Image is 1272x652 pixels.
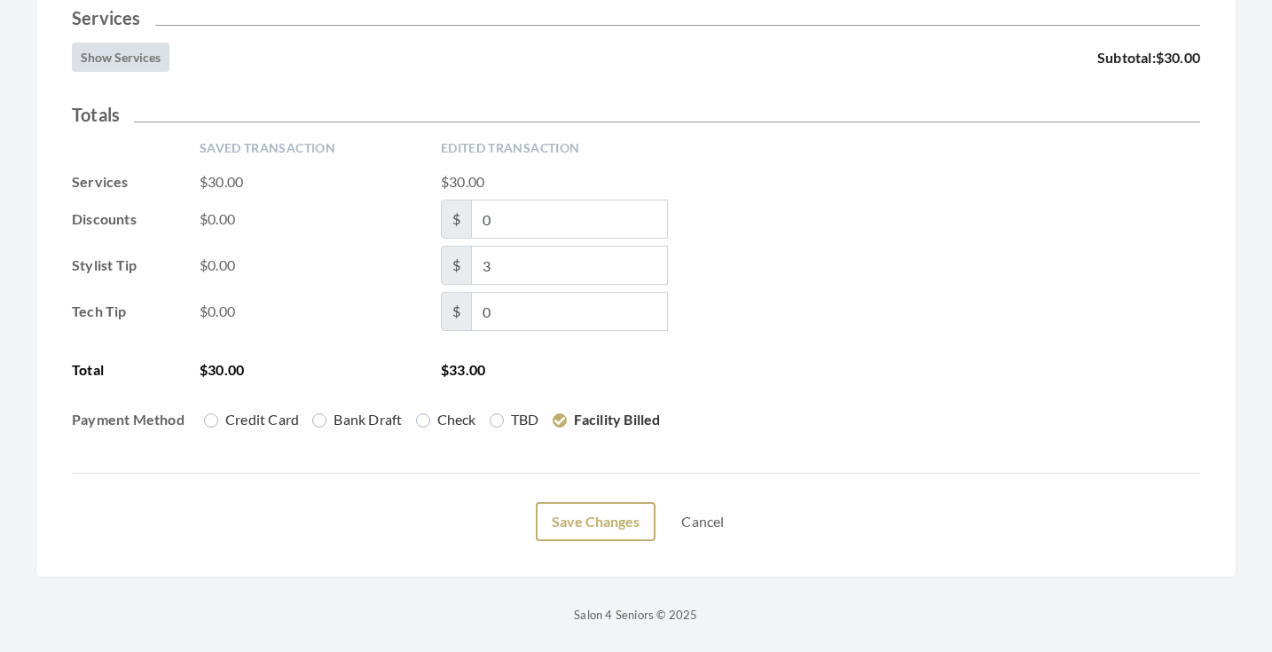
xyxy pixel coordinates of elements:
button: Save Changes [536,502,656,541]
strong: Discounts [72,210,137,227]
span: $ [441,292,472,331]
span: $30.00 [441,171,484,192]
h2: Services [72,7,1200,28]
a: Cancel [670,505,735,538]
p: Salon 4 Seniors © 2025 [35,604,1237,625]
span: $0.00 [200,208,427,230]
strong: Services [72,173,129,190]
span: $ [441,200,472,239]
label: TBD [490,409,539,430]
span: Edited Transaction [441,139,579,157]
span: $ [441,246,472,285]
span: $33.00 [441,359,485,381]
strong: Tech Tip [72,302,127,319]
span: Total [72,359,185,381]
span: Subtotal: [1097,47,1200,68]
label: Bank Draft [312,409,402,430]
span: $0.00 [200,255,427,276]
span: $30.00 [200,359,427,381]
strong: Stylist Tip [72,256,137,273]
label: Check [416,409,476,430]
label: Credit Card [204,409,299,430]
span: $0.00 [200,301,427,322]
span: Saved Transaction [200,139,427,157]
h2: Totals [72,104,1200,125]
span: $30.00 [200,171,427,192]
span: Payment Method [72,409,185,430]
button: Show Services [72,43,169,72]
label: Facility Billed [553,409,661,430]
span: $30.00 [1156,49,1200,66]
